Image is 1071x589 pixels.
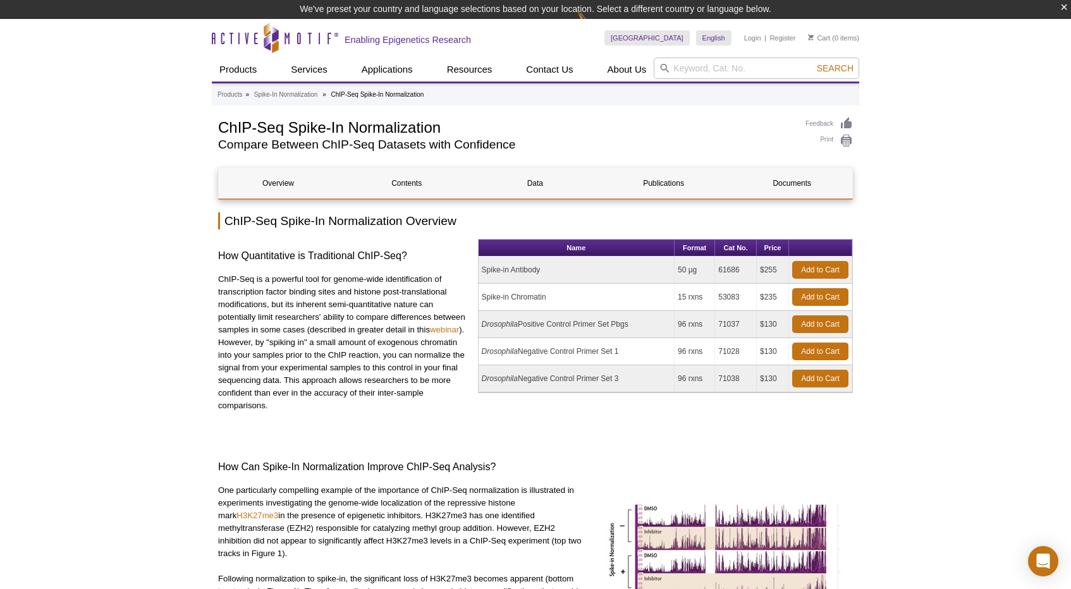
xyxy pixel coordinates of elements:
td: $255 [757,257,789,284]
a: Contents [347,168,466,198]
th: Cat No. [715,240,757,257]
a: Add to Cart [792,315,848,333]
th: Name [479,240,675,257]
a: English [696,30,731,46]
td: 71028 [715,338,757,365]
a: Register [769,33,795,42]
td: 96 rxns [675,338,715,365]
td: Negative Control Primer Set 1 [479,338,675,365]
td: 50 µg [675,257,715,284]
td: $235 [757,284,789,311]
li: ChIP-Seq Spike-In Normalization [331,91,424,98]
a: Services [283,58,335,82]
p: One particularly compelling example of the importance of ChIP-Seq normalization is illustrated in... [218,484,583,560]
h3: How Can Spike-In Normalization Improve ChIP-Seq Analysis? [218,459,853,475]
input: Keyword, Cat. No. [654,58,859,79]
a: Publications [604,168,723,198]
td: Negative Control Primer Set 3 [479,365,675,392]
li: » [245,91,249,98]
i: Drosophila [482,320,518,329]
td: Positive Control Primer Set Pbgs [479,311,675,338]
a: Documents [733,168,852,198]
a: Add to Cart [792,288,848,306]
a: [GEOGRAPHIC_DATA] [604,30,690,46]
a: Products [212,58,264,82]
td: 71038 [715,365,757,392]
td: 53083 [715,284,757,311]
p: ChIP-Seq is a powerful tool for genome-wide identification of transcription factor binding sites ... [218,273,468,412]
li: (0 items) [808,30,859,46]
th: Price [757,240,789,257]
td: $130 [757,365,789,392]
h2: ChIP-Seq Spike-In Normalization Overview [218,212,853,229]
td: Spike-in Antibody [479,257,675,284]
li: » [322,91,326,98]
td: 96 rxns [675,311,715,338]
a: Data [475,168,594,198]
a: Feedback [805,117,853,131]
a: Resources [439,58,500,82]
a: Cart [808,33,830,42]
td: 96 rxns [675,365,715,392]
a: Contact Us [518,58,580,82]
td: 71037 [715,311,757,338]
a: H3K27me3 [236,511,278,520]
a: Add to Cart [792,261,848,279]
i: Drosophila [482,347,518,356]
li: | [764,30,766,46]
h2: Enabling Epigenetics Research [345,34,471,46]
button: Search [813,63,857,74]
td: 15 rxns [675,284,715,311]
a: About Us [600,58,654,82]
div: Open Intercom Messenger [1028,546,1058,576]
td: $130 [757,311,789,338]
a: Add to Cart [792,370,848,387]
img: Your Cart [808,34,814,40]
a: Applications [354,58,420,82]
a: Spike-In Normalization [254,89,318,100]
img: Change Here [577,9,611,39]
a: webinar [430,325,459,334]
h2: Compare Between ChIP-Seq Datasets with Confidence [218,139,793,150]
a: Overview [219,168,338,198]
i: Drosophila [482,374,518,383]
td: $130 [757,338,789,365]
h1: ChIP-Seq Spike-In Normalization [218,117,793,136]
a: Login [744,33,761,42]
td: Spike-in Chromatin [479,284,675,311]
td: 61686 [715,257,757,284]
a: Add to Cart [792,343,848,360]
h3: How Quantitative is Traditional ChIP-Seq? [218,248,468,264]
a: Products [217,89,242,100]
span: Search [817,63,854,73]
a: Print [805,134,853,148]
th: Format [675,240,715,257]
